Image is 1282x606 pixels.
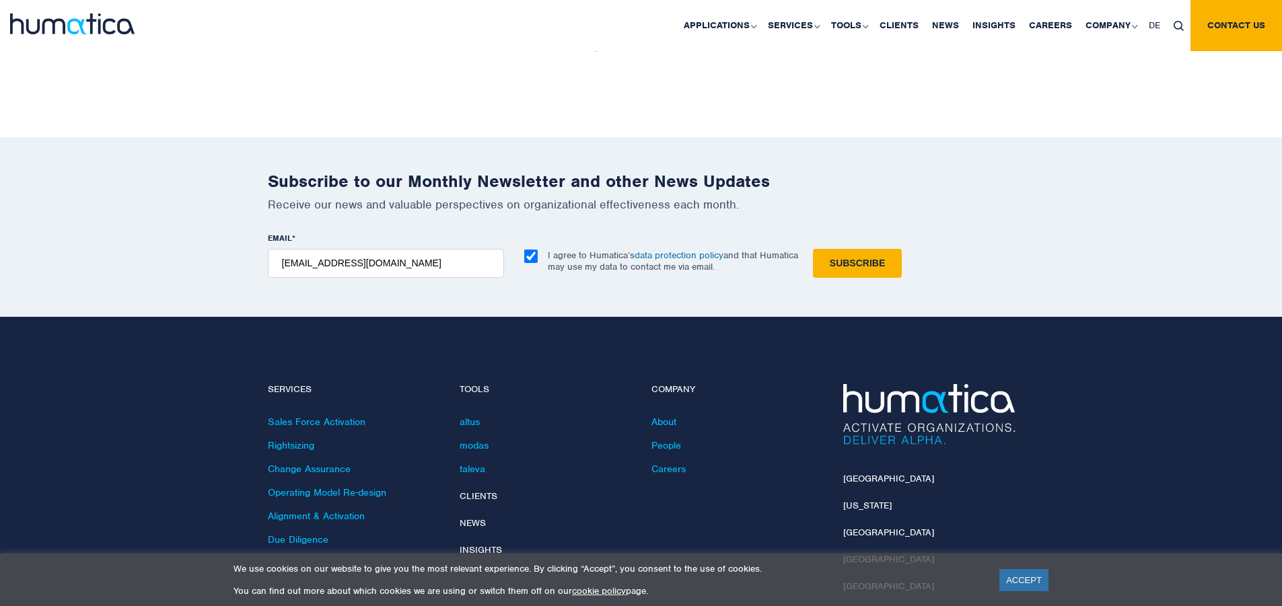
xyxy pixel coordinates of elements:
[843,527,934,538] a: [GEOGRAPHIC_DATA]
[651,384,823,395] h4: Company
[460,439,489,451] a: modas
[460,517,486,529] a: News
[10,13,135,34] img: logo
[268,463,351,475] a: Change Assurance
[234,563,983,574] p: We use cookies on our website to give you the most relevant experience. By clicking “Accept”, you...
[460,384,631,395] h4: Tools
[268,416,365,428] a: Sales Force Activation
[843,500,892,511] a: [US_STATE]
[460,544,502,556] a: Insights
[460,490,497,502] a: Clients
[268,384,439,395] h4: Services
[268,510,365,522] a: Alignment & Activation
[1174,21,1184,31] img: search_icon
[1149,20,1160,31] span: DE
[524,250,538,263] input: I agree to Humatica’sdata protection policyand that Humatica may use my data to contact me via em...
[268,171,1015,192] h2: Subscribe to our Monthly Newsletter and other News Updates
[572,585,626,597] a: cookie policy
[460,416,480,428] a: altus
[651,416,676,428] a: About
[548,250,798,272] p: I agree to Humatica’s and that Humatica may use my data to contact me via email.
[268,197,1015,212] p: Receive our news and valuable perspectives on organizational effectiveness each month.
[635,250,723,261] a: data protection policy
[813,249,902,278] input: Subscribe
[651,439,681,451] a: People
[268,249,504,278] input: name@company.com
[268,533,328,545] a: Due Diligence
[460,463,485,475] a: taleva
[268,233,292,243] span: EMAIL
[268,439,314,451] a: Rightsizing
[234,585,983,597] p: You can find out more about which cookies we are using or switch them off on our page.
[843,473,934,484] a: [GEOGRAPHIC_DATA]
[999,569,1048,591] a: ACCEPT
[651,463,686,475] a: Careers
[843,384,1015,445] img: Humatica
[268,486,386,498] a: Operating Model Re-design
